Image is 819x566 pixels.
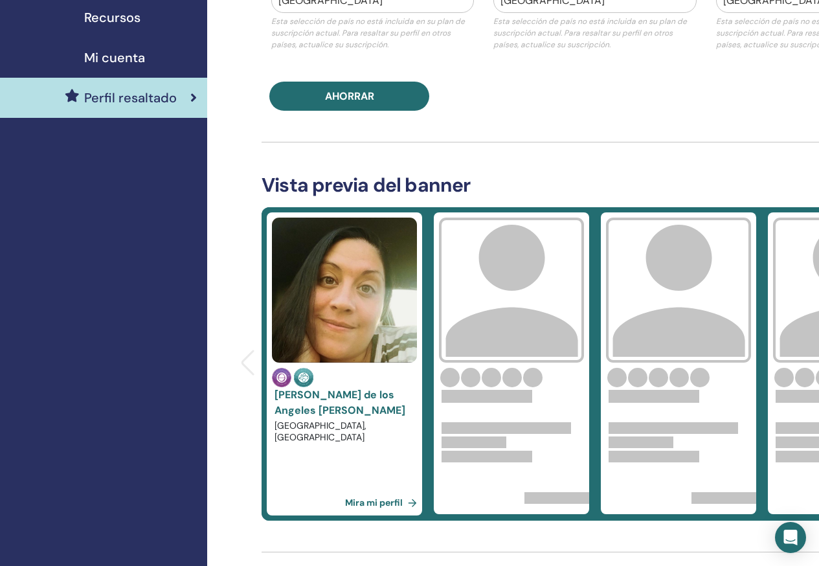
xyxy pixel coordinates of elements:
p: Esta selección de país no está incluida en su plan de suscripción actual. Para resaltar su perfil... [271,16,474,51]
img: user-dummy-placeholder.svg [606,218,751,363]
p: [GEOGRAPHIC_DATA], [GEOGRAPHIC_DATA] [275,420,414,443]
span: Recursos [84,8,140,27]
span: Perfil resaltado [84,88,177,108]
div: Open Intercom Messenger [775,522,806,553]
button: Ahorrar [269,82,429,111]
span: Ahorrar [325,89,374,103]
img: default.jpg [272,218,417,363]
a: [PERSON_NAME] de los Angeles [PERSON_NAME] [275,388,405,417]
span: Mi cuenta [84,48,145,67]
img: user-dummy-placeholder.svg [439,218,584,363]
a: Mira mi perfil [345,490,422,515]
p: Esta selección de país no está incluida en su plan de suscripción actual. Para resaltar su perfil... [493,16,696,51]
